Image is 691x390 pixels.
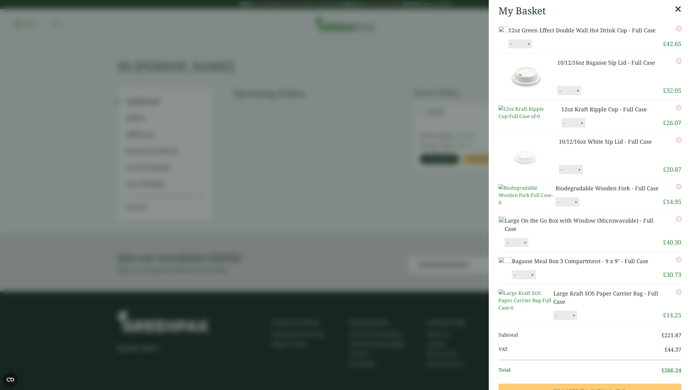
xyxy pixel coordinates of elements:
[512,272,517,277] button: -
[676,257,681,262] a: Remove this item
[663,165,681,174] bdi: 20.87
[663,119,681,127] bdi: 26.07
[562,120,566,126] button: -
[661,367,681,374] bdi: 266.24
[526,41,532,47] button: +
[571,313,577,318] button: +
[663,238,681,246] bdi: 40.30
[499,105,553,120] img: 12oz Kraft Ripple Cup-Full Case of-0
[676,26,681,31] a: Remove this item
[559,138,652,145] a: 10/12/16oz White Sip Lid - Full Case
[579,120,585,126] button: +
[573,199,579,205] button: +
[512,257,648,265] a: Bagasse Meal Box 3 Compartment - 9 x 9" - Full Case
[663,86,666,95] span: £
[529,272,535,277] button: +
[555,184,659,192] a: Biodegradable Wooden Fork - Full Case
[553,290,658,305] a: Large Kraft SOS Paper Carrier Bag - Full Case
[661,367,665,374] span: £
[499,5,546,16] h2: My Basket
[499,289,553,311] img: Large Kraft SOS Paper Carrier Bag-Full Case-0
[663,270,681,279] bdi: 30.73
[575,88,581,93] button: +
[663,198,681,206] bdi: 14.95
[558,88,562,93] button: -
[663,119,666,127] span: £
[663,311,666,319] span: £
[661,331,681,339] bdi: 221.87
[665,346,681,353] bdi: 44.37
[676,105,681,110] a: Remove this item
[676,184,681,189] a: Remove this item
[499,345,665,354] span: VAT
[663,86,681,95] bdi: 32.05
[663,198,666,206] span: £
[663,40,666,48] span: £
[554,313,559,318] button: -
[561,106,647,113] a: 12oz Kraft Ripple Cup - Full Case
[559,167,564,172] button: -
[509,41,513,47] button: -
[499,184,553,206] img: Biodegradable Wooden Fork-Full Case-0
[3,372,18,387] button: Open CMP widget
[508,27,656,34] a: 12oz Green Effect Double Wall Hot Drink Cup - Full Case
[661,331,665,339] span: £
[576,167,583,172] button: +
[556,199,561,205] button: -
[676,138,681,142] a: Remove this item
[557,59,655,66] a: 10/12/16oz Bagasse Sip Lid - Full Case
[665,346,668,353] span: £
[663,270,666,279] span: £
[663,165,666,174] span: £
[663,238,666,246] span: £
[522,240,528,245] button: +
[499,366,661,374] span: Total
[676,59,681,63] a: Remove this item
[676,216,681,221] a: Remove this item
[505,217,654,232] a: Large On the Go Box with Window (Microwavable) - Full Case
[505,240,510,245] button: -
[499,331,661,339] span: Subtotal
[676,289,681,294] a: Remove this item
[663,40,681,48] bdi: 42.65
[663,311,681,319] bdi: 14.25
